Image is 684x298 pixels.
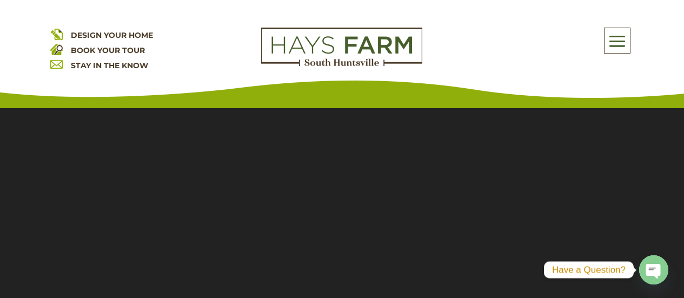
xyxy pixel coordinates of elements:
a: BOOK YOUR TOUR [71,45,145,55]
a: STAY IN THE KNOW [71,61,148,70]
a: hays farm homes huntsville development [261,59,422,69]
img: Logo [261,28,422,67]
a: DESIGN YOUR HOME [71,30,153,40]
img: book your home tour [50,43,63,55]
